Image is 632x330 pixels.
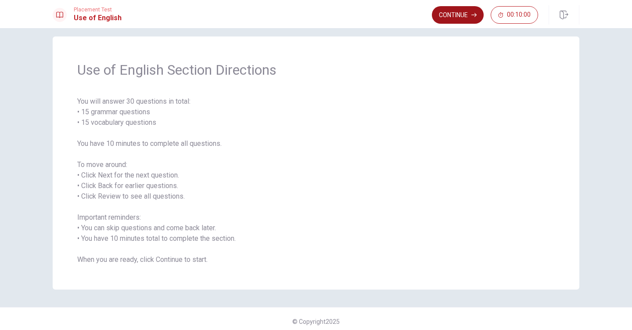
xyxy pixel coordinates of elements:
[74,7,122,13] span: Placement Test
[432,6,484,24] button: Continue
[77,61,555,79] span: Use of English Section Directions
[491,6,538,24] button: 00:10:00
[77,96,555,265] span: You will answer 30 questions in total: • 15 grammar questions • 15 vocabulary questions You have ...
[74,13,122,23] h1: Use of English
[507,11,531,18] span: 00:10:00
[292,318,340,325] span: © Copyright 2025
